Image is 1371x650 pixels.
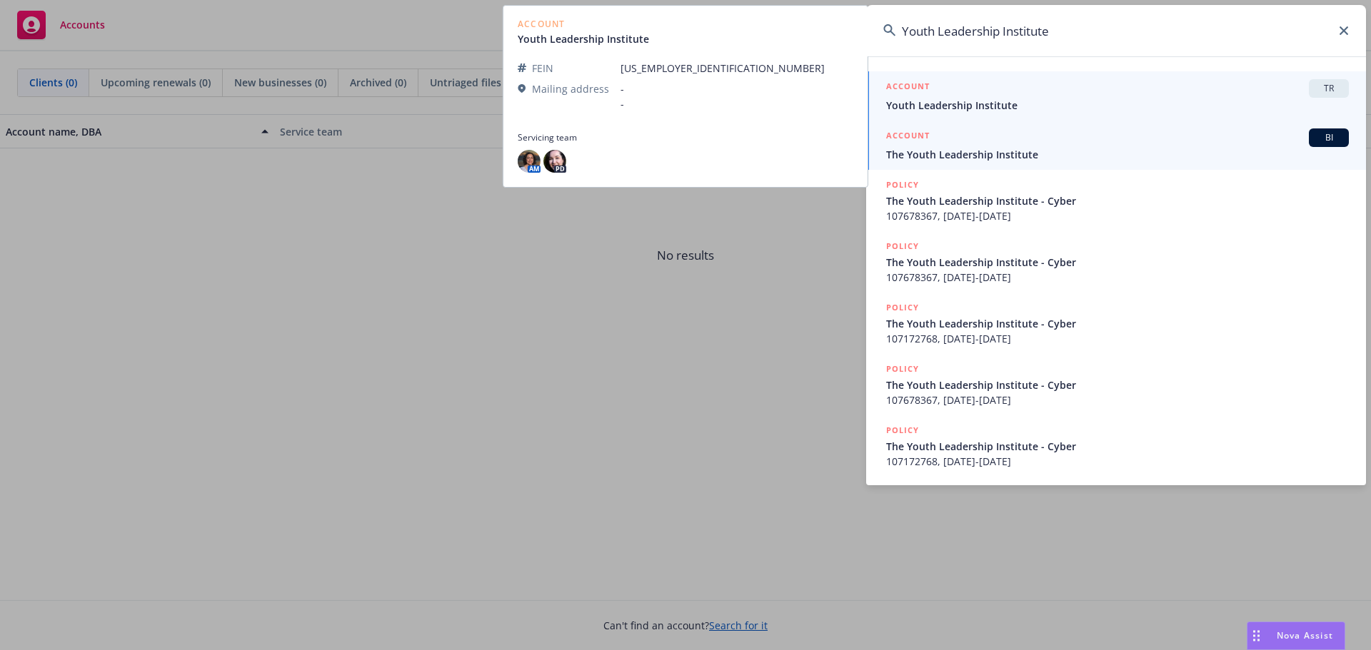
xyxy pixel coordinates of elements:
a: POLICYThe Youth Leadership Institute - Cyber107678367, [DATE]-[DATE] [866,170,1366,231]
input: Search... [866,5,1366,56]
span: 107678367, [DATE]-[DATE] [886,270,1349,285]
span: Youth Leadership Institute [886,98,1349,113]
span: The Youth Leadership Institute - Cyber [886,377,1349,392]
span: 107172768, [DATE]-[DATE] [886,454,1349,469]
span: 107172768, [DATE]-[DATE] [886,331,1349,346]
span: The Youth Leadership Institute - Cyber [886,316,1349,331]
h5: POLICY [886,178,919,192]
a: ACCOUNTTRYouth Leadership Institute [866,71,1366,121]
span: Nova Assist [1277,629,1333,641]
div: Drag to move [1247,622,1265,649]
span: 107678367, [DATE]-[DATE] [886,208,1349,223]
span: The Youth Leadership Institute [886,147,1349,162]
a: ACCOUNTBIThe Youth Leadership Institute [866,121,1366,170]
h5: ACCOUNT [886,128,930,146]
span: TR [1315,82,1343,95]
span: The Youth Leadership Institute - Cyber [886,439,1349,454]
span: 107678367, [DATE]-[DATE] [886,392,1349,407]
span: The Youth Leadership Institute - Cyber [886,255,1349,270]
a: POLICYThe Youth Leadership Institute - Cyber107172768, [DATE]-[DATE] [866,415,1366,477]
a: POLICYThe Youth Leadership Institute - Cyber107678367, [DATE]-[DATE] [866,231,1366,293]
span: The Youth Leadership Institute - Cyber [886,193,1349,208]
span: BI [1315,131,1343,144]
h5: POLICY [886,239,919,253]
button: Nova Assist [1247,621,1345,650]
h5: POLICY [886,362,919,376]
h5: POLICY [886,423,919,437]
h5: ACCOUNT [886,79,930,96]
a: POLICYThe Youth Leadership Institute - Cyber107678367, [DATE]-[DATE] [866,354,1366,415]
a: POLICYThe Youth Leadership Institute - Cyber107172768, [DATE]-[DATE] [866,293,1366,354]
h5: POLICY [886,300,919,315]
